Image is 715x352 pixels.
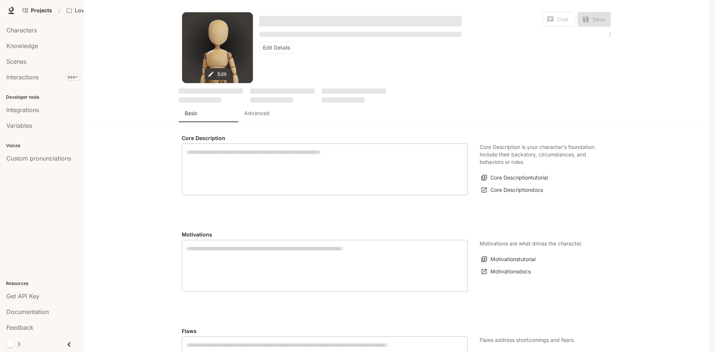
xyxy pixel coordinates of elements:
a: Core Descriptiondocs [480,184,545,196]
p: Love Bird Cam [75,7,112,14]
a: Motivationsdocs [480,266,533,278]
span: Projects [31,7,52,14]
p: Advanced [244,110,270,117]
button: Motivationstutorial [480,253,537,266]
h4: Motivations [182,231,468,238]
button: Open workspace menu [63,3,124,18]
button: Edit Details [259,42,294,54]
div: / [55,7,63,15]
h4: Flaws [182,327,468,335]
a: Go to projects [19,3,55,18]
p: Basic [185,110,198,117]
button: Open character details dialog [259,30,462,39]
p: Flaws address shortcomings and fears. [480,336,575,344]
button: Open character details dialog [259,12,462,30]
p: Motivations are what drives the character. [480,240,582,247]
div: label [182,143,468,195]
button: Edit [205,68,231,80]
div: Avatar image [182,12,253,83]
button: Open character avatar dialog [182,12,253,83]
p: Core Description is your character's foundation. Include their backstory, circumstances, and beha... [480,143,599,166]
button: Core Descriptiontutorial [480,172,550,184]
h4: Core Description [182,134,468,142]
